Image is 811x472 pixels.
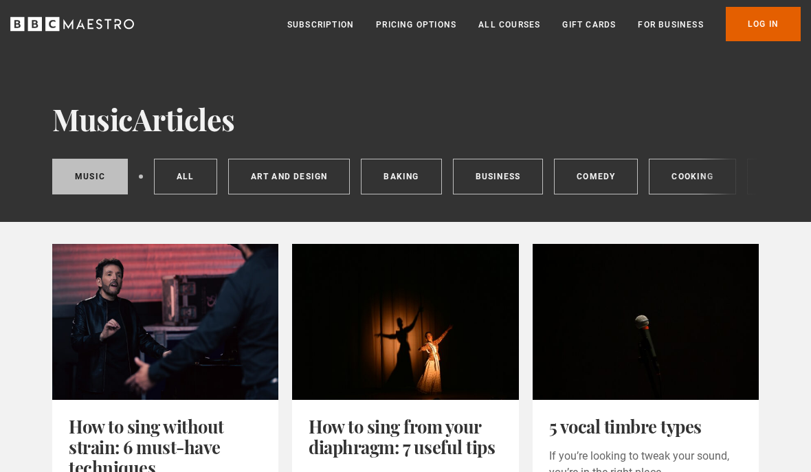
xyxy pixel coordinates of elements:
a: 5 vocal timbre types [549,414,702,438]
nav: Categories [52,159,759,200]
svg: BBC Maestro [10,14,134,34]
a: For business [638,18,703,32]
a: Subscription [287,18,354,32]
span: Music [52,100,133,139]
a: Gift Cards [562,18,616,32]
a: How to sing from your diaphragm: 7 useful tips [309,414,495,458]
a: Cooking [649,159,735,194]
a: All Courses [478,18,540,32]
nav: Primary [287,7,801,41]
a: Music [52,159,128,194]
a: Comedy [554,159,638,194]
a: All [154,159,217,194]
a: Business [453,159,544,194]
a: Log In [726,7,801,41]
h1: Articles [52,103,759,137]
a: Pricing Options [376,18,456,32]
a: Art and Design [228,159,351,194]
a: Baking [361,159,441,194]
